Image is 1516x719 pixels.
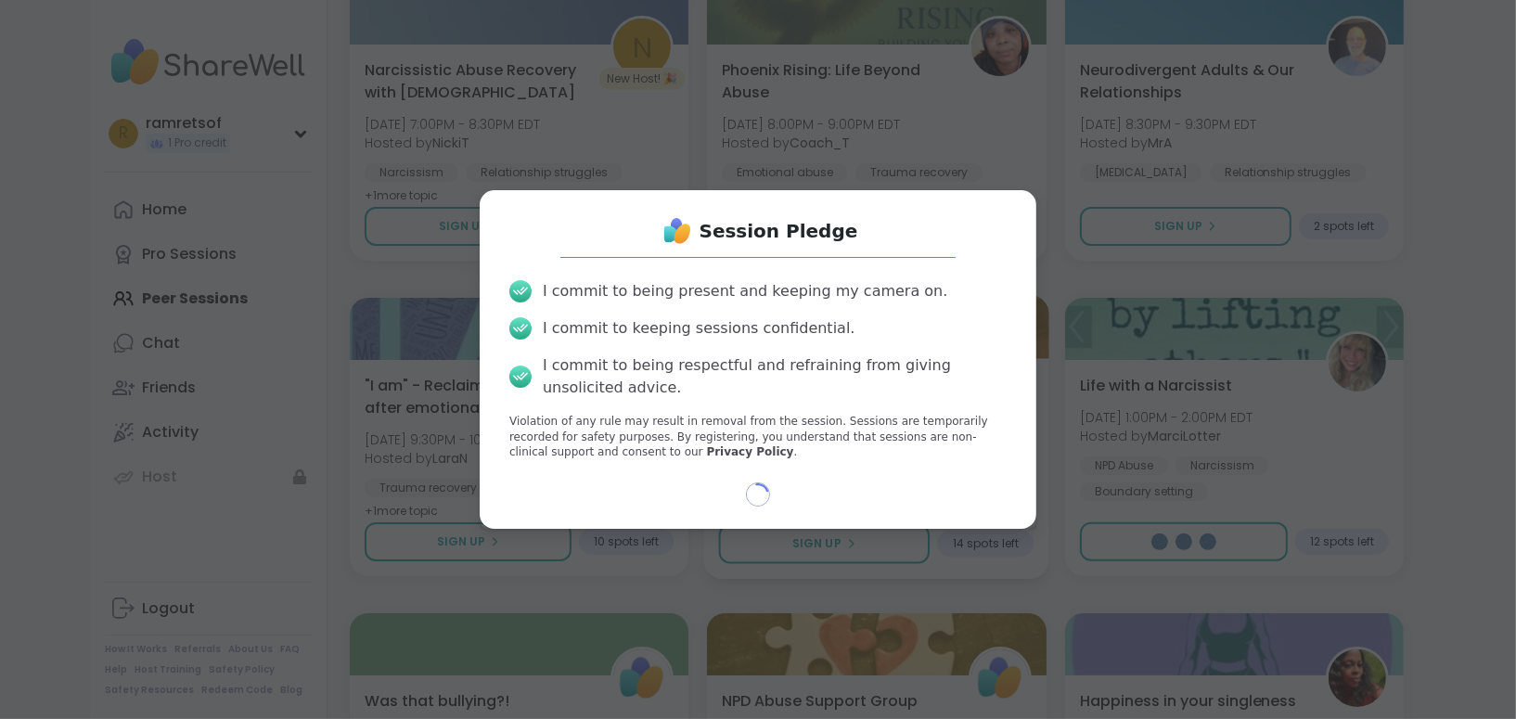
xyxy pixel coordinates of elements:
[543,280,947,302] div: I commit to being present and keeping my camera on.
[706,445,793,458] a: Privacy Policy
[659,212,696,250] img: ShareWell Logo
[543,317,855,340] div: I commit to keeping sessions confidential.
[543,354,1007,399] div: I commit to being respectful and refraining from giving unsolicited advice.
[509,414,1007,460] p: Violation of any rule may result in removal from the session. Sessions are temporarily recorded f...
[700,218,858,244] h1: Session Pledge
